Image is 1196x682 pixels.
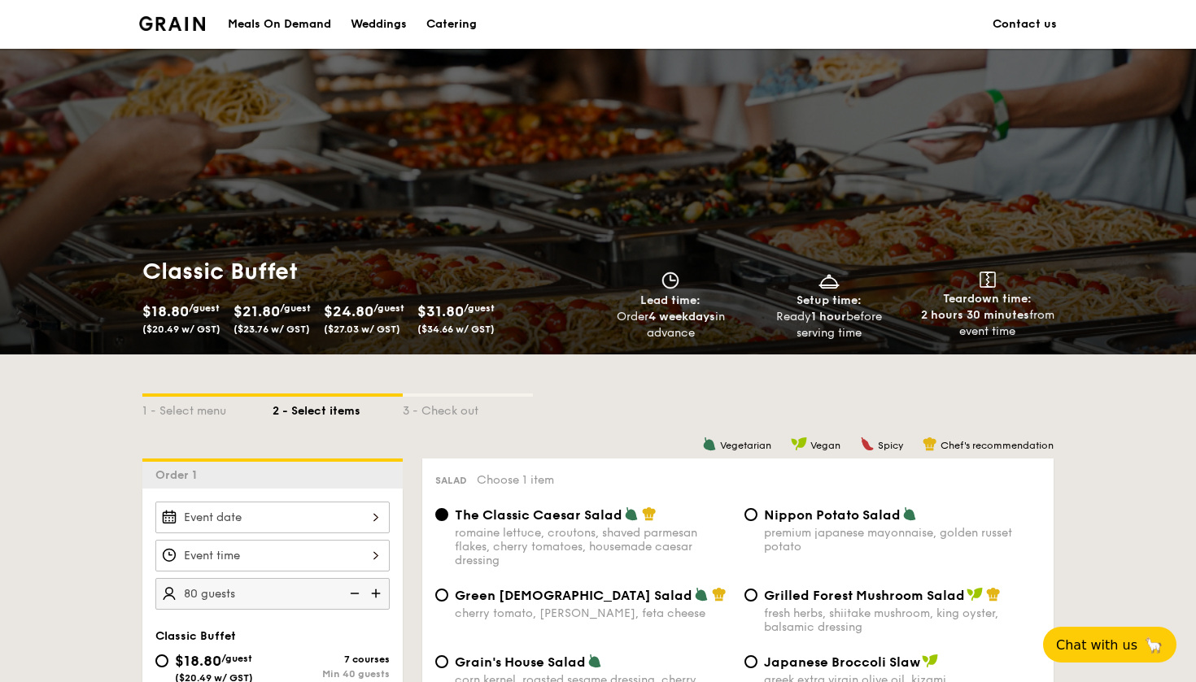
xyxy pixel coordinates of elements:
span: Lead time: [640,293,701,307]
input: Green [DEMOGRAPHIC_DATA] Saladcherry tomato, [PERSON_NAME], feta cheese [435,589,448,602]
span: Salad [435,475,467,486]
span: ($20.49 w/ GST) [142,324,220,335]
input: Grilled Forest Mushroom Saladfresh herbs, shiitake mushroom, king oyster, balsamic dressing [744,589,757,602]
button: Chat with us🦙 [1043,627,1176,662]
a: Logotype [139,16,205,31]
span: Order 1 [155,468,203,482]
img: icon-vegetarian.fe4039eb.svg [902,506,917,521]
span: Nippon Potato Salad [764,507,901,523]
img: icon-vegetarian.fe4039eb.svg [702,437,717,451]
img: icon-vegan.f8ff3823.svg [791,437,807,451]
input: Event date [155,502,390,533]
div: from event time [914,307,1060,340]
span: Green [DEMOGRAPHIC_DATA] Salad [455,588,692,603]
div: 7 courses [273,654,390,665]
span: $21.80 [234,302,280,320]
span: Japanese Broccoli Slaw [764,654,920,670]
img: icon-dish.430c3a2e.svg [817,271,841,289]
input: The Classic Caesar Saladromaine lettuce, croutons, shaved parmesan flakes, cherry tomatoes, house... [435,508,448,521]
span: 🦙 [1144,636,1163,654]
img: icon-reduce.1d2dbef1.svg [341,578,365,609]
span: Chef's recommendation [941,440,1054,451]
img: icon-vegetarian.fe4039eb.svg [624,506,639,521]
span: Classic Buffet [155,629,236,643]
img: icon-chef-hat.a58ddaea.svg [986,587,1001,602]
input: Nippon Potato Saladpremium japanese mayonnaise, golden russet potato [744,508,757,521]
span: Spicy [878,440,903,451]
span: Setup time: [797,293,862,307]
div: romaine lettuce, croutons, shaved parmesan flakes, cherry tomatoes, housemade caesar dressing [455,526,731,567]
div: Order in advance [598,309,744,341]
span: /guest [373,302,404,314]
img: icon-spicy.37a8142b.svg [860,437,875,451]
span: Choose 1 item [477,473,554,487]
strong: 4 weekdays [648,310,715,324]
span: $24.80 [324,302,373,320]
span: Vegan [810,440,840,451]
div: fresh herbs, shiitake mushroom, king oyster, balsamic dressing [764,606,1041,634]
span: /guest [464,302,495,314]
img: icon-vegan.f8ff3823.svg [922,654,938,668]
span: $31.80 [417,302,464,320]
span: /guest [189,302,220,314]
div: cherry tomato, [PERSON_NAME], feta cheese [455,606,731,620]
div: 3 - Check out [403,397,533,419]
span: /guest [221,653,252,664]
img: icon-add.58712e84.svg [365,578,390,609]
img: icon-chef-hat.a58ddaea.svg [712,587,727,602]
strong: 2 hours 30 minutes [921,308,1029,322]
img: icon-vegetarian.fe4039eb.svg [587,654,602,668]
span: Vegetarian [720,440,771,451]
span: Teardown time: [943,292,1032,306]
div: Min 40 guests [273,668,390,680]
img: icon-chef-hat.a58ddaea.svg [923,437,937,451]
span: Chat with us [1056,637,1137,653]
h1: Classic Buffet [142,257,591,286]
span: ($23.76 w/ GST) [234,324,310,335]
strong: 1 hour [811,310,846,324]
span: Grain's House Salad [455,654,586,670]
span: ($34.66 w/ GST) [417,324,495,335]
span: ($27.03 w/ GST) [324,324,400,335]
img: icon-clock.2db775ea.svg [658,271,683,289]
input: Number of guests [155,578,390,610]
div: Ready before serving time [757,309,902,341]
img: icon-vegetarian.fe4039eb.svg [694,587,709,602]
img: Grain [139,16,205,31]
input: $18.80/guest($20.49 w/ GST)7 coursesMin 40 guests [155,654,168,667]
span: $18.80 [142,302,189,320]
input: Event time [155,540,390,571]
div: 1 - Select menu [142,397,273,419]
span: Grilled Forest Mushroom Salad [764,588,965,603]
img: icon-teardown.65201eee.svg [980,271,996,288]
div: 2 - Select items [273,397,403,419]
input: Grain's House Saladcorn kernel, roasted sesame dressing, cherry tomato [435,655,448,668]
img: icon-vegan.f8ff3823.svg [967,587,983,602]
img: icon-chef-hat.a58ddaea.svg [642,506,657,521]
span: /guest [280,302,311,314]
span: The Classic Caesar Salad [455,507,622,523]
span: $18.80 [175,652,221,670]
input: Japanese Broccoli Slawgreek extra virgin olive oil, kizami [PERSON_NAME], yuzu soy-sesame dressing [744,655,757,668]
div: premium japanese mayonnaise, golden russet potato [764,526,1041,554]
